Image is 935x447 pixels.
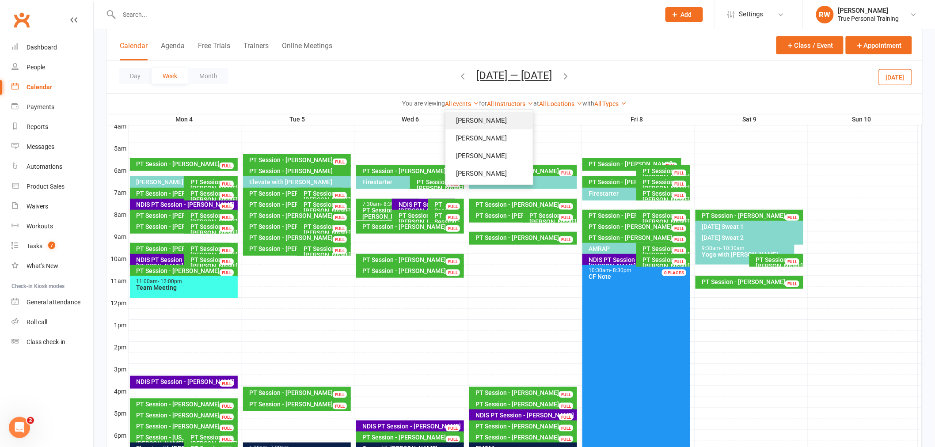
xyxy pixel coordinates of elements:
div: PT Session - [PERSON_NAME] [589,212,680,219]
div: PT Session - [PERSON_NAME] [589,179,680,185]
div: PT Session - [PERSON_NAME] [589,223,689,230]
th: 7am [106,187,129,198]
div: What's New [27,262,58,269]
a: Workouts [11,216,93,236]
div: PT Session - [PERSON_NAME] [190,190,236,203]
button: Month [188,68,228,84]
div: PT Session - [PERSON_NAME] [362,434,463,440]
div: FULL [446,203,460,210]
span: Settings [739,4,764,24]
div: PT Session - [PERSON_NAME] [303,246,349,258]
div: PT Session - [PERSON_NAME] [642,257,688,269]
div: PT Session - [PERSON_NAME] [249,223,341,230]
div: FULL [663,163,677,169]
span: - 10:30am [721,245,745,251]
th: 4am [106,121,129,132]
div: PT Session - [PERSON_NAME] [362,223,463,230]
strong: for [479,100,487,107]
div: Reports [27,123,48,130]
div: FULL [672,181,686,187]
div: PT Session - [PERSON_NAME] [136,212,228,219]
th: 1pm [106,319,129,330]
th: Tue 5 [242,114,355,125]
th: Sat 9 [694,114,807,125]
div: [DATE] Sweat 1 [702,223,802,230]
div: FULL [220,436,234,443]
a: All Locations [539,100,582,107]
div: PT Session - [PERSON_NAME] [249,201,341,208]
div: PT Session - [PERSON_NAME] [303,201,349,214]
div: PT Session - [PERSON_NAME] [190,223,236,236]
th: 11am [106,275,129,286]
span: CF Note [589,273,612,280]
div: PT Session - [PERSON_NAME] [136,223,228,230]
div: PT Session - [PERSON_NAME] [362,207,418,220]
th: 6pm [106,430,129,441]
th: 2pm [106,341,129,352]
div: FULL [672,192,686,199]
div: PT Session - [PERSON_NAME] [529,212,575,225]
div: NDIS PT Session - [PERSON_NAME] [362,423,463,429]
div: NDIS PT Session - [PERSON_NAME] [136,257,228,269]
div: FULL [559,203,573,210]
th: Wed 6 [355,114,468,125]
div: FULL [785,258,799,265]
a: Tasks 7 [11,236,93,256]
div: PT Session - [PERSON_NAME] [475,390,576,396]
div: FULL [333,403,347,409]
div: 7:30am [362,201,418,207]
div: PT Session - [PERSON_NAME] [136,401,236,407]
a: All events [445,100,479,107]
div: Firestarter [362,179,454,185]
a: People [11,57,93,77]
div: FULL [333,192,347,199]
div: NDIS PT Session - [PERSON_NAME] [475,412,576,418]
div: PT Session - [PERSON_NAME] [136,190,228,197]
span: - 8:30am [381,201,403,207]
div: NDIS PT Session - [PERSON_NAME] [136,379,236,385]
div: PT Session - [PERSON_NAME] [398,212,453,225]
div: Product Sales [27,183,65,190]
button: Online Meetings [282,42,332,61]
div: FULL [672,225,686,232]
a: Reports [11,117,93,137]
div: FULL [559,170,573,176]
div: PT Session - [PERSON_NAME] [756,257,802,269]
a: Payments [11,97,93,117]
div: [PERSON_NAME] [838,7,899,15]
div: FULL [559,391,573,398]
div: PT Session - [PERSON_NAME] [249,168,350,174]
div: FULL [785,214,799,221]
div: PT Session - [US_STATE][PERSON_NAME] [136,434,228,447]
th: Mon 4 [129,114,242,125]
div: FULL [672,214,686,221]
div: PT Session - [PERSON_NAME] [642,168,688,180]
input: Search... [117,8,654,21]
div: PT Session - [PERSON_NAME] [249,235,350,241]
div: Messages [27,143,54,150]
button: Class / Event [776,36,844,54]
a: Product Sales [11,177,93,197]
div: FULL [333,159,347,165]
a: All Instructors [487,100,533,107]
a: [PERSON_NAME] [445,112,533,129]
strong: with [582,100,594,107]
div: FULL [220,214,234,221]
button: Day [119,68,152,84]
a: Waivers [11,197,93,216]
div: PT Session - [PERSON_NAME] [642,212,688,225]
a: What's New [11,256,93,276]
div: NDIS PT Session - [PERSON_NAME] [589,257,680,269]
th: 6am [106,165,129,176]
div: PT Session - [PERSON_NAME] [136,412,236,418]
div: PT Session - [PERSON_NAME] [303,223,349,236]
div: Elevate with [PERSON_NAME] [249,179,350,185]
div: Payments [27,103,54,110]
div: People [27,64,45,71]
button: Free Trials [198,42,230,61]
div: PT Session - [PERSON_NAME] [362,268,463,274]
th: 5am [106,143,129,154]
div: Yoga with [PERSON_NAME] [702,251,793,258]
div: RW [816,6,834,23]
span: 7 [48,242,55,249]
